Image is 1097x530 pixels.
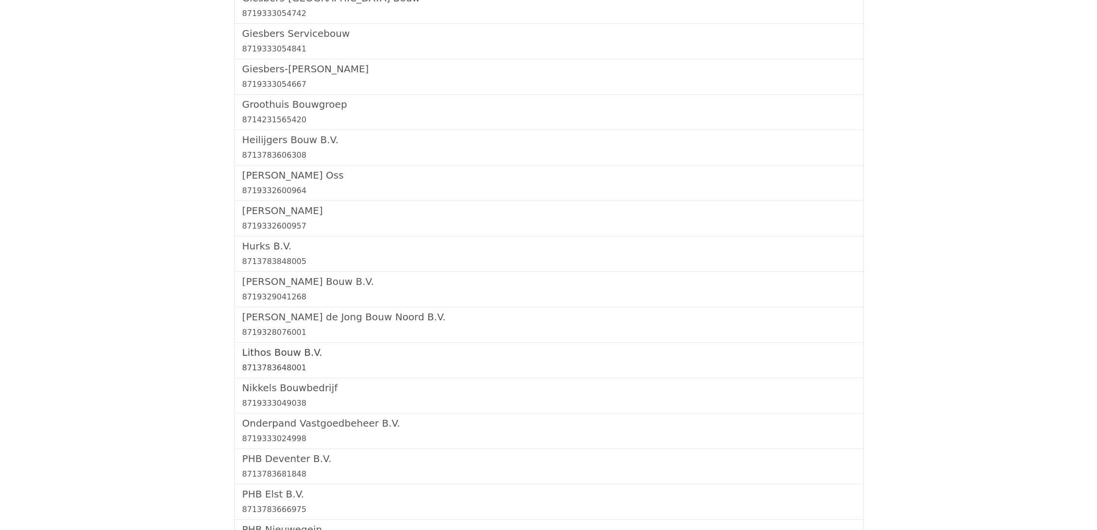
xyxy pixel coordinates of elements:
[242,504,855,515] div: 8713783666975
[242,453,855,464] h5: PHB Deventer B.V.
[242,382,855,394] h5: Nikkels Bouwbedrijf
[242,240,855,252] h5: Hurks B.V.
[242,311,855,323] h5: [PERSON_NAME] de Jong Bouw Noord B.V.
[242,327,855,338] div: 8719328076001
[242,417,855,445] a: Onderpand Vastgoedbeheer B.V.8719333024998
[242,149,855,161] div: 8713783606308
[242,397,855,409] div: 8719333049038
[242,8,855,19] div: 8719333054742
[242,362,855,374] div: 8713783648001
[242,63,855,90] a: Giesbers-[PERSON_NAME]8719333054667
[242,169,855,197] a: [PERSON_NAME] Oss8719332600964
[242,276,855,303] a: [PERSON_NAME] Bouw B.V.8719329041268
[242,468,855,480] div: 8713783681848
[242,433,855,445] div: 8719333024998
[242,256,855,267] div: 8713783848005
[242,417,855,429] h5: Onderpand Vastgoedbeheer B.V.
[242,134,855,146] h5: Heilijgers Bouw B.V.
[242,347,855,374] a: Lithos Bouw B.V.8713783648001
[242,114,855,126] div: 8714231565420
[242,43,855,55] div: 8719333054841
[242,185,855,197] div: 8719332600964
[242,488,855,500] h5: PHB Elst B.V.
[242,220,855,232] div: 8719332600957
[242,134,855,161] a: Heilijgers Bouw B.V.8713783606308
[242,28,855,55] a: Giesbers Servicebouw8719333054841
[242,205,855,216] h5: [PERSON_NAME]
[242,291,855,303] div: 8719329041268
[242,240,855,267] a: Hurks B.V.8713783848005
[242,28,855,39] h5: Giesbers Servicebouw
[242,205,855,232] a: [PERSON_NAME]8719332600957
[242,79,855,90] div: 8719333054667
[242,276,855,287] h5: [PERSON_NAME] Bouw B.V.
[242,99,855,110] h5: Groothuis Bouwgroep
[242,453,855,480] a: PHB Deventer B.V.8713783681848
[242,488,855,515] a: PHB Elst B.V.8713783666975
[242,99,855,126] a: Groothuis Bouwgroep8714231565420
[242,347,855,358] h5: Lithos Bouw B.V.
[242,382,855,409] a: Nikkels Bouwbedrijf8719333049038
[242,63,855,75] h5: Giesbers-[PERSON_NAME]
[242,311,855,338] a: [PERSON_NAME] de Jong Bouw Noord B.V.8719328076001
[242,169,855,181] h5: [PERSON_NAME] Oss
